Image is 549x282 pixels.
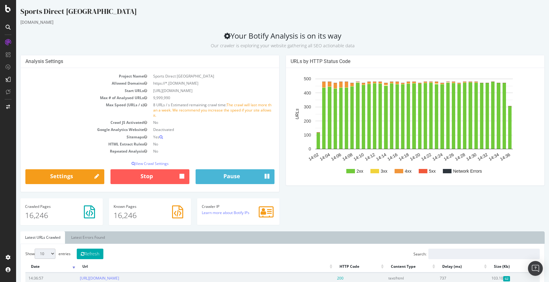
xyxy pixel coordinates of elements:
[186,210,233,215] a: Learn more about Botify IPs
[19,249,39,259] select: Showentries
[279,109,283,120] text: URLs
[50,231,93,244] a: Latest Errors Found
[134,94,259,101] td: 9,999,990
[337,152,349,162] text: 14:10
[195,43,339,48] small: Our crawler is exploring your website gathering all SEO actionable data
[288,77,295,82] text: 500
[404,152,416,162] text: 14:22
[9,126,134,133] td: Google Analytics Website
[449,152,461,162] text: 14:30
[288,104,295,109] text: 300
[4,231,49,244] a: Latest URLs Crawled
[274,58,524,65] h4: URLs by HTTP Status Code
[97,204,171,208] h4: Pages Known
[64,276,103,281] a: [URL][DOMAIN_NAME]
[416,152,428,162] text: 14:24
[9,87,134,94] td: Start URLs
[325,152,337,162] text: 14:08
[288,119,295,124] text: 200
[412,249,524,259] input: Search:
[292,147,295,152] text: 0
[288,90,295,95] text: 400
[134,141,259,148] td: No
[9,161,258,166] p: View Crawl Settings
[288,133,295,137] text: 100
[4,6,529,19] div: Sports Direct [GEOGRAPHIC_DATA]
[274,73,521,181] svg: A chart.
[365,169,371,174] text: 3xx
[359,152,371,162] text: 14:14
[9,94,134,101] td: Max # of Analysed URLs
[134,73,259,80] td: Sports Direct [GEOGRAPHIC_DATA]
[413,169,420,174] text: 5xx
[321,276,327,281] span: 200
[369,261,421,273] th: Content Type: activate to sort column ascending
[134,126,259,133] td: Deactivated
[393,152,405,162] text: 14:20
[318,261,369,273] th: HTTP Code: activate to sort column ascending
[472,152,484,162] text: 14:34
[483,152,495,162] text: 14:36
[134,148,259,155] td: No
[94,169,173,184] button: Stop
[9,101,134,119] td: Max Speed (URLs / s)
[340,169,347,174] text: 2xx
[9,204,82,208] h4: Pages Crawled
[61,261,318,273] th: Url: activate to sort column ascending
[9,133,134,141] td: Sitemaps
[487,276,494,281] span: Gzipped Content
[9,261,61,273] th: Date: activate to sort column ascending
[9,73,134,80] td: Project Name
[61,249,87,259] button: Refresh
[397,249,524,259] label: Search:
[382,152,394,162] text: 14:18
[97,210,171,221] p: 16,246
[348,152,360,162] text: 14:12
[9,119,134,126] td: Crawl JS Activated
[421,261,472,273] th: Delay (ms): activate to sort column ascending
[472,261,524,273] th: Size (Kb): activate to sort column ascending
[9,80,134,87] td: Allowed Domains
[134,133,259,141] td: Yes
[134,87,259,94] td: [URL][DOMAIN_NAME]
[179,169,258,184] button: Pause
[134,101,259,119] td: 8 URLs / s Estimated remaining crawl time:
[9,58,258,65] h4: Analysis Settings
[438,152,450,162] text: 14:28
[389,169,396,174] text: 4xx
[314,152,326,162] text: 14:06
[9,141,134,148] td: HTML Extract Rules
[528,261,543,276] div: Open Intercom Messenger
[9,210,82,221] p: 16,246
[9,169,88,184] a: Settings
[303,152,315,162] text: 14:04
[370,152,383,162] text: 14:16
[460,152,473,162] text: 14:32
[4,19,529,25] div: [DOMAIN_NAME]
[4,32,529,49] h2: Your Botify Analysis is on its way
[186,204,259,208] h4: Crawler IP
[9,249,54,259] label: Show entries
[134,80,259,87] td: https://*.[DOMAIN_NAME]
[437,169,466,174] text: Network Errors
[134,119,259,126] td: No
[9,148,134,155] td: Repeated Analysis
[292,152,304,162] text: 14:02
[427,152,439,162] text: 14:26
[137,102,255,118] span: The crawl will last more than a week. We recommend you increase the speed if your site allows it.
